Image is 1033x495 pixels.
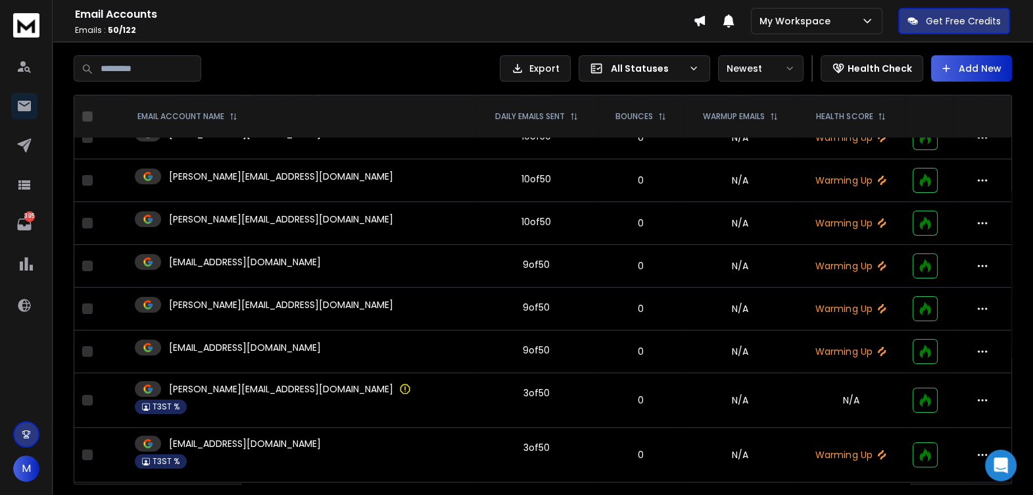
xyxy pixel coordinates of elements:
a: 395 [11,211,37,238]
p: 0 [606,394,675,407]
p: Warming Up [805,448,897,461]
p: 0 [606,302,675,315]
p: My Workspace [759,14,836,28]
p: Warming Up [805,345,897,358]
td: N/A [683,373,797,428]
td: N/A [683,428,797,482]
p: Emails : [75,25,693,36]
p: [PERSON_NAME][EMAIL_ADDRESS][DOMAIN_NAME] [169,298,393,311]
button: Newest [718,55,804,82]
p: WARMUP EMAILS [703,111,765,122]
div: Open Intercom Messenger [985,450,1017,481]
div: 9 of 50 [523,258,550,271]
p: [PERSON_NAME][EMAIL_ADDRESS][DOMAIN_NAME] [169,170,393,183]
p: HEALTH SCORE [816,111,873,122]
p: Get Free Credits [926,14,1001,28]
div: EMAIL ACCOUNT NAME [137,111,237,122]
td: N/A [683,245,797,288]
p: Warming Up [805,259,897,273]
button: M [13,456,39,482]
p: N/A [805,394,897,407]
div: 9 of 50 [523,344,550,357]
p: 0 [606,217,675,230]
p: 395 [24,211,35,222]
p: [EMAIL_ADDRESS][DOMAIN_NAME] [169,437,321,450]
div: 10 of 50 [521,172,551,186]
div: 3 of 50 [523,441,550,454]
p: Health Check [848,62,912,75]
p: DAILY EMAILS SENT [495,111,565,122]
p: T3ST % [153,402,180,412]
p: 0 [606,88,675,101]
div: 10 of 50 [521,215,551,228]
p: [PERSON_NAME][EMAIL_ADDRESS][DOMAIN_NAME] [169,382,393,396]
button: Add New [931,55,1012,82]
div: 3 of 50 [523,386,550,400]
p: 0 [606,345,675,358]
p: Warming Up [805,88,897,101]
h1: Email Accounts [75,7,693,22]
div: 9 of 50 [523,301,550,314]
p: Warming Up [805,302,897,315]
p: 0 [606,174,675,187]
p: Warming Up [805,217,897,230]
img: logo [13,13,39,38]
td: N/A [683,74,797,117]
p: [EMAIL_ADDRESS][DOMAIN_NAME] [169,341,321,354]
td: N/A [683,330,797,373]
span: 50 / 122 [108,24,136,36]
button: Health Check [821,55,923,82]
p: All Statuses [611,62,683,75]
p: [PERSON_NAME][EMAIL_ADDRESS][DOMAIN_NAME] [169,213,393,226]
p: BOUNCES [615,111,653,122]
td: N/A [683,202,797,245]
button: Export [500,55,571,82]
p: [EMAIL_ADDRESS][DOMAIN_NAME] [169,255,321,269]
td: N/A [683,159,797,202]
p: T3ST % [153,456,180,467]
p: 0 [606,259,675,273]
td: N/A [683,288,797,330]
p: 0 [606,448,675,461]
p: Warming Up [805,174,897,187]
button: Get Free Credits [898,8,1010,34]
